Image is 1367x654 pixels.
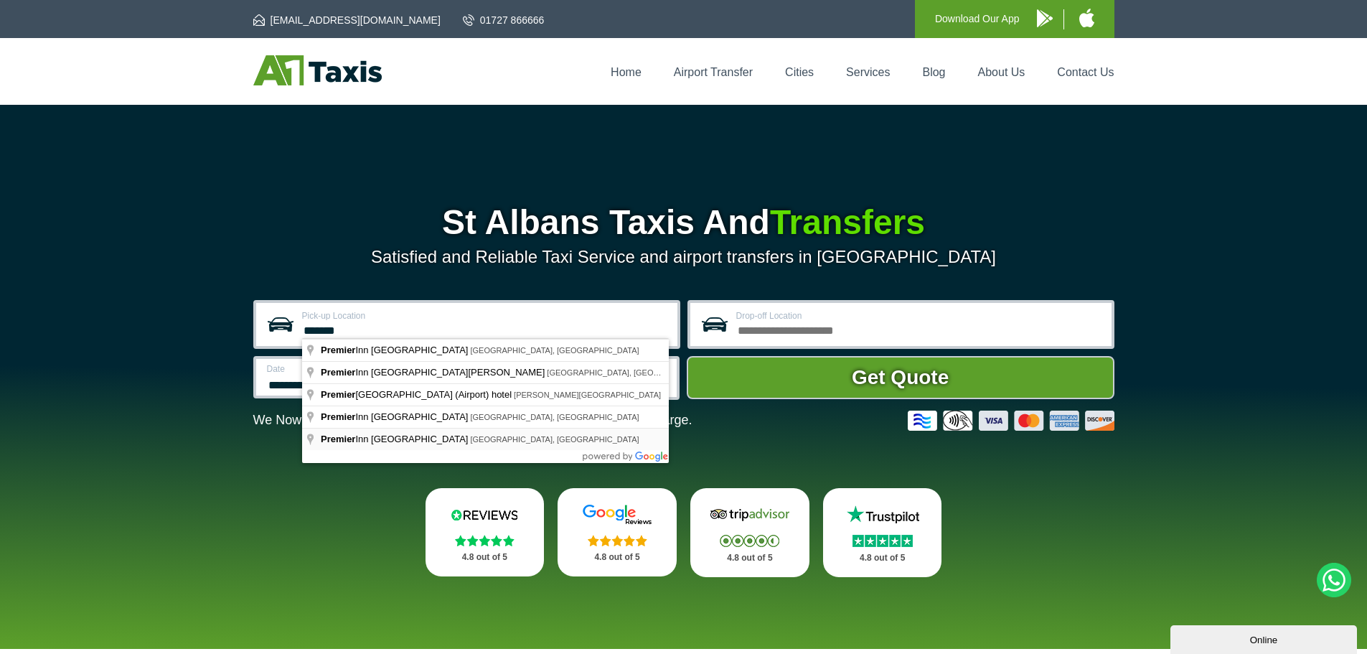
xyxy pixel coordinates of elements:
span: Premier [321,411,355,422]
span: Transfers [770,203,925,241]
label: Pick-up Location [302,312,669,320]
p: 4.8 out of 5 [706,549,794,567]
img: Stars [455,535,515,546]
img: Stars [588,535,647,546]
span: Premier [321,345,355,355]
img: Google [574,504,660,525]
h1: St Albans Taxis And [253,205,1114,240]
span: Inn [GEOGRAPHIC_DATA] [321,434,470,444]
span: [GEOGRAPHIC_DATA] (Airport) hotel [321,389,514,400]
span: [GEOGRAPHIC_DATA], [GEOGRAPHIC_DATA] [470,346,639,355]
a: Services [846,66,890,78]
p: Download Our App [935,10,1020,28]
span: [GEOGRAPHIC_DATA], [GEOGRAPHIC_DATA][PERSON_NAME] [547,368,781,377]
img: A1 Taxis iPhone App [1079,9,1094,27]
a: 01727 866666 [463,13,545,27]
span: [GEOGRAPHIC_DATA], [GEOGRAPHIC_DATA] [470,413,639,421]
a: Blog [922,66,945,78]
span: Premier [321,367,355,378]
span: Inn [GEOGRAPHIC_DATA] [321,411,470,422]
button: Get Quote [687,356,1114,399]
p: 4.8 out of 5 [839,549,926,567]
a: Cities [785,66,814,78]
label: Date [267,365,451,373]
a: Google Stars 4.8 out of 5 [558,488,677,576]
img: Stars [852,535,913,547]
span: [GEOGRAPHIC_DATA], [GEOGRAPHIC_DATA] [470,435,639,444]
a: Home [611,66,642,78]
a: Trustpilot Stars 4.8 out of 5 [823,488,942,577]
a: [EMAIL_ADDRESS][DOMAIN_NAME] [253,13,441,27]
img: Reviews.io [441,504,527,525]
span: Inn [GEOGRAPHIC_DATA] [321,345,470,355]
a: Reviews.io Stars 4.8 out of 5 [426,488,545,576]
a: Tripadvisor Stars 4.8 out of 5 [690,488,809,577]
a: Airport Transfer [674,66,753,78]
img: Tripadvisor [707,504,793,525]
p: 4.8 out of 5 [441,548,529,566]
span: Premier [321,434,355,444]
a: About Us [978,66,1025,78]
p: Satisfied and Reliable Taxi Service and airport transfers in [GEOGRAPHIC_DATA] [253,247,1114,267]
a: Contact Us [1057,66,1114,78]
label: Drop-off Location [736,312,1103,320]
span: Premier [321,389,355,400]
span: [PERSON_NAME][GEOGRAPHIC_DATA] [514,391,661,399]
img: Trustpilot [840,504,926,525]
img: Stars [720,535,779,547]
p: 4.8 out of 5 [573,548,661,566]
iframe: chat widget [1170,622,1360,654]
span: Inn [GEOGRAPHIC_DATA][PERSON_NAME] [321,367,547,378]
img: A1 Taxis St Albans LTD [253,55,382,85]
img: A1 Taxis Android App [1037,9,1053,27]
p: We Now Accept Card & Contactless Payment In [253,413,692,428]
img: Credit And Debit Cards [908,411,1114,431]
